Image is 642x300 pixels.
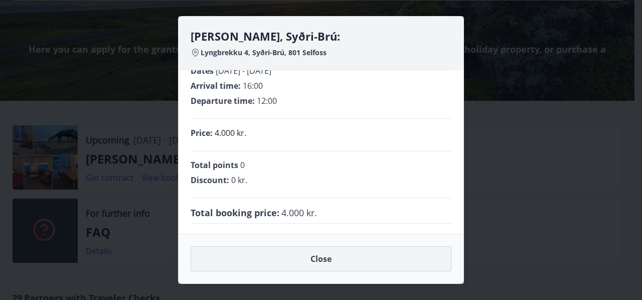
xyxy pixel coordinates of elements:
span: [DATE] - [DATE] [216,65,271,76]
span: 12:00 [257,95,277,106]
span: 0 kr. [231,175,247,186]
span: Total points [191,160,238,171]
button: Close [191,246,451,271]
span: Arrival time : [191,80,241,91]
span: Lyngbrekku 4, Syðri-Brú, 801 Selfoss [201,48,327,58]
h4: [PERSON_NAME], Syðri-Brú: [191,29,451,44]
span: 4.000 kr. [281,206,317,219]
span: Dates [191,65,214,76]
p: 4.000 kr. [215,127,246,139]
span: Price : [191,127,213,138]
span: 0 [240,160,245,171]
span: Departure time : [191,95,255,106]
span: Discount : [191,175,229,186]
span: Total booking price : [191,206,279,219]
span: 16:00 [243,80,263,91]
